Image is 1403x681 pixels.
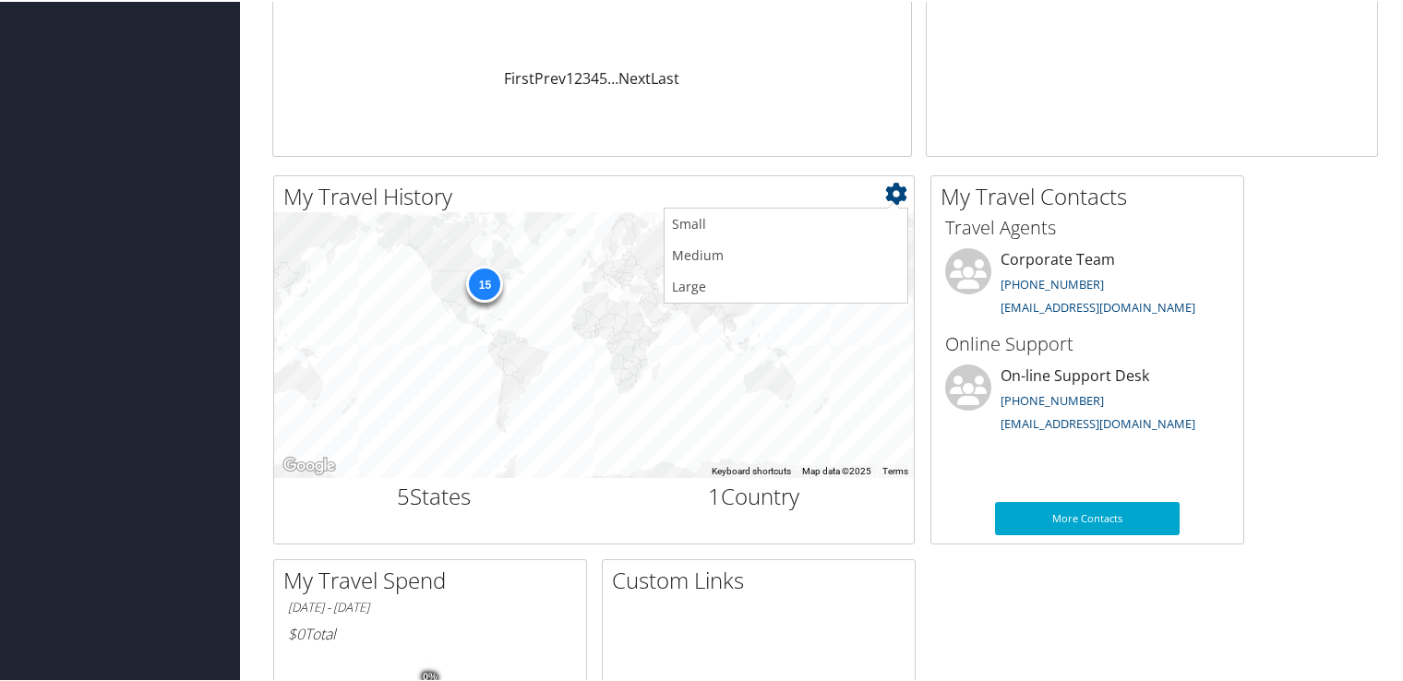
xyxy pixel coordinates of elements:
[279,452,340,476] img: Google
[423,670,438,681] tspan: 0%
[936,246,1239,322] li: Corporate Team
[397,479,410,509] span: 5
[566,66,574,87] a: 1
[599,66,607,87] a: 5
[945,329,1229,355] h3: Online Support
[582,66,591,87] a: 3
[995,500,1180,533] a: More Contacts
[466,263,503,300] div: 15
[708,479,721,509] span: 1
[712,463,791,476] button: Keyboard shortcuts
[1001,274,1104,291] a: [PHONE_NUMBER]
[608,479,901,510] h2: Country
[279,452,340,476] a: Open this area in Google Maps (opens a new window)
[941,179,1243,210] h2: My Travel Contacts
[283,179,914,210] h2: My Travel History
[618,66,651,87] a: Next
[288,622,572,642] h6: Total
[665,269,907,301] a: Large
[945,213,1229,239] h3: Travel Agents
[665,207,907,238] a: Small
[802,464,871,474] span: Map data ©2025
[283,563,586,594] h2: My Travel Spend
[1001,413,1195,430] a: [EMAIL_ADDRESS][DOMAIN_NAME]
[1001,390,1104,407] a: [PHONE_NUMBER]
[607,66,618,87] span: …
[936,363,1239,438] li: On-line Support Desk
[612,563,915,594] h2: Custom Links
[504,66,534,87] a: First
[651,66,679,87] a: Last
[665,238,907,269] a: Medium
[288,622,305,642] span: $0
[882,464,908,474] a: Terms (opens in new tab)
[1001,297,1195,314] a: [EMAIL_ADDRESS][DOMAIN_NAME]
[288,479,581,510] h2: States
[288,597,572,615] h6: [DATE] - [DATE]
[591,66,599,87] a: 4
[574,66,582,87] a: 2
[534,66,566,87] a: Prev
